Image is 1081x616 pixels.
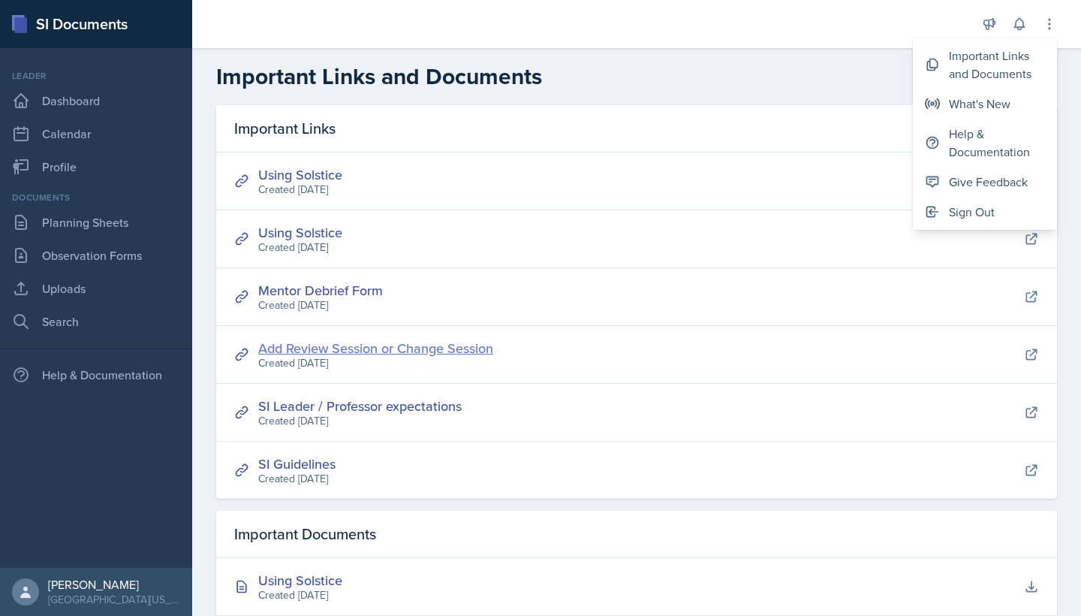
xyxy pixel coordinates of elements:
a: Search [6,306,186,337]
a: SI Leader / Professor expectations [258,397,462,415]
h2: Important Links and Documents [216,63,1057,90]
a: Using Solstice [258,223,342,242]
button: Help & Documentation [913,119,1057,167]
div: Created [DATE] [258,413,462,429]
a: Profile [6,152,186,182]
button: Sign Out [913,197,1057,227]
div: Using Solstice [258,570,342,590]
div: Created [DATE] [258,587,342,603]
a: Add Review Session or Change Session [258,339,493,358]
a: Dashboard [6,86,186,116]
div: Leader [6,69,186,83]
div: Sign Out [949,203,995,221]
div: Documents [6,191,186,204]
button: Give Feedback [913,167,1057,197]
div: Give Feedback [949,173,1028,191]
div: [GEOGRAPHIC_DATA][US_STATE] [48,592,180,607]
a: Mentor Debrief Form [258,281,383,300]
a: Observation Forms [6,240,186,270]
div: Created [DATE] [258,471,336,487]
div: What's New [949,95,1010,113]
div: Created [DATE] [258,240,342,255]
div: Help & Documentation [6,360,186,390]
span: Important Links [234,117,336,140]
button: Important Links and Documents [913,41,1057,89]
div: Created [DATE] [258,297,383,313]
div: Created [DATE] [258,355,493,371]
button: What's New [913,89,1057,119]
a: Uploads [6,273,186,303]
div: [PERSON_NAME] [48,577,180,592]
div: Help & Documentation [949,125,1045,161]
div: Important Links and Documents [949,47,1045,83]
div: Created [DATE] [258,182,342,198]
a: Calendar [6,119,186,149]
span: Important Documents [234,523,376,545]
a: Using Solstice [258,165,342,184]
a: SI Guidelines [258,454,336,473]
a: Planning Sheets [6,207,186,237]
